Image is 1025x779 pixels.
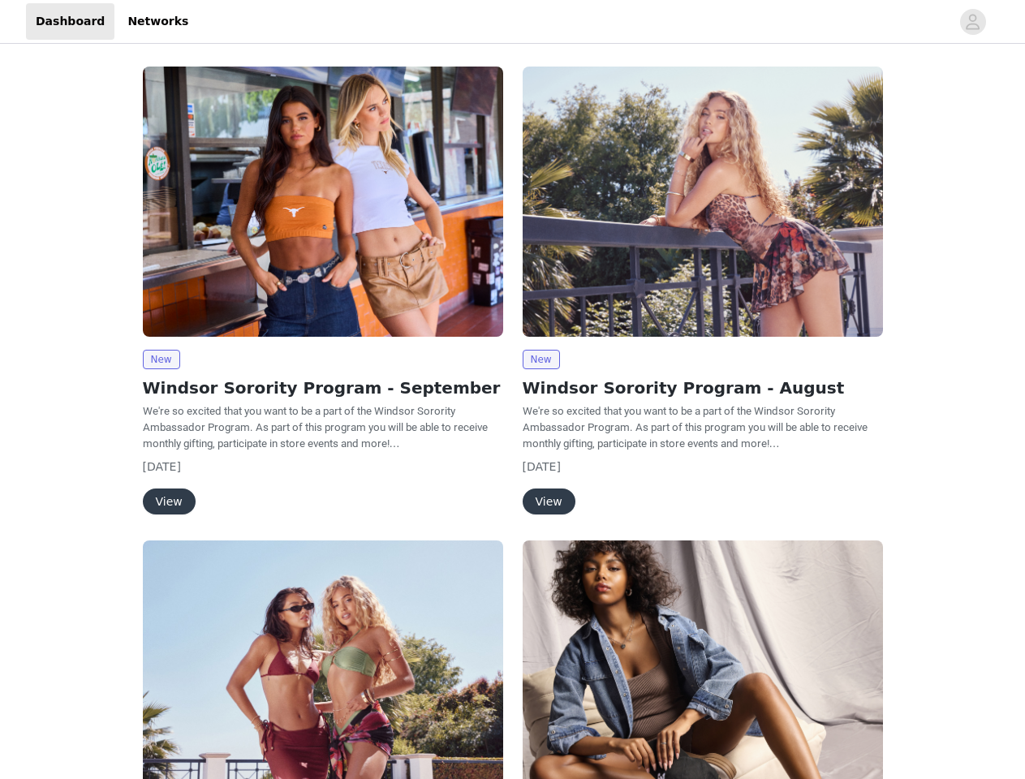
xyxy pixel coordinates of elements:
h2: Windsor Sorority Program - September [143,376,503,400]
button: View [523,488,575,514]
a: View [523,496,575,508]
a: View [143,496,196,508]
span: New [143,350,180,369]
a: Dashboard [26,3,114,40]
span: [DATE] [523,460,561,473]
a: Networks [118,3,198,40]
img: Windsor [143,67,503,337]
img: Windsor [523,67,883,337]
h2: Windsor Sorority Program - August [523,376,883,400]
button: View [143,488,196,514]
span: We're so excited that you want to be a part of the Windsor Sorority Ambassador Program. As part o... [143,405,488,450]
span: [DATE] [143,460,181,473]
span: We're so excited that you want to be a part of the Windsor Sorority Ambassador Program. As part o... [523,405,868,450]
span: New [523,350,560,369]
div: avatar [965,9,980,35]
